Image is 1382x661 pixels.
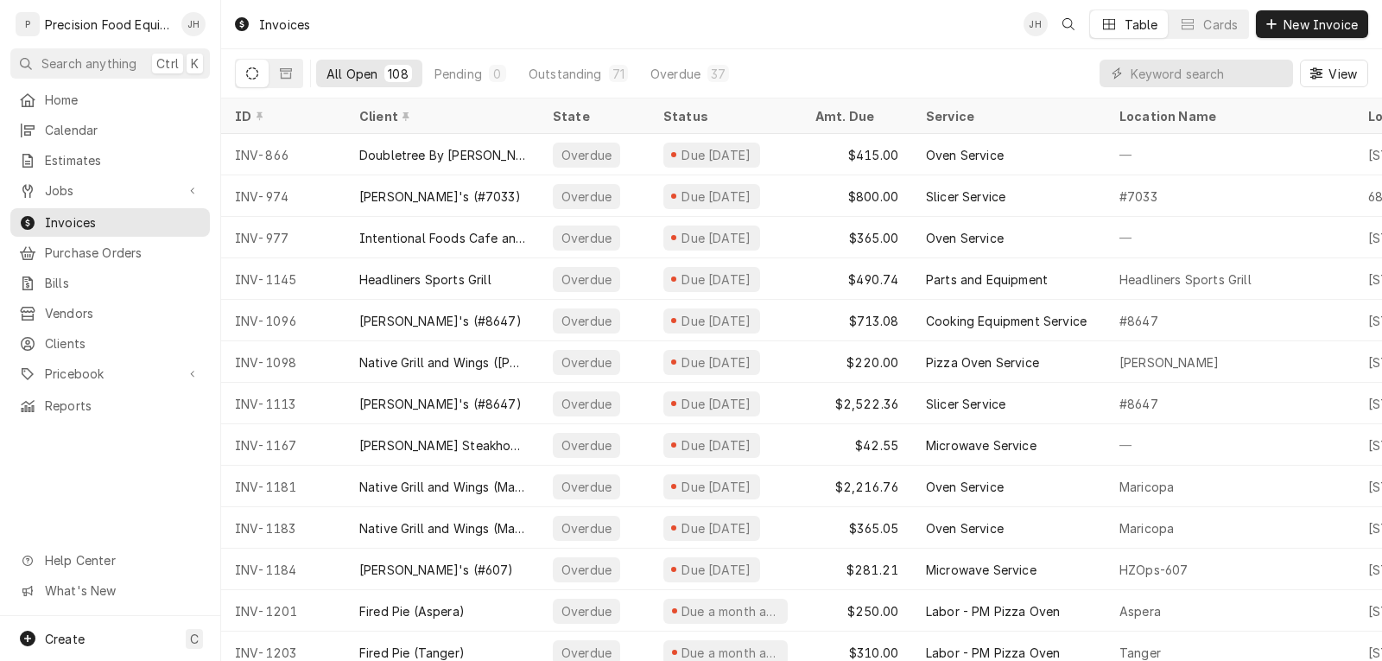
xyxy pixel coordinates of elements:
div: Headliners Sports Grill [359,270,491,289]
button: Open search [1055,10,1082,38]
div: JH [181,12,206,36]
div: Native Grill and Wings (Maricopa) [359,478,525,496]
a: Invoices [10,208,210,237]
span: C [190,630,199,648]
div: Status [663,107,784,125]
span: K [191,54,199,73]
a: Calendar [10,116,210,144]
div: Overdue [560,312,613,330]
div: Oven Service [926,519,1004,537]
div: Client [359,107,522,125]
div: Overdue [560,602,613,620]
div: P [16,12,40,36]
span: Estimates [45,151,201,169]
div: Oven Service [926,229,1004,247]
a: Go to Help Center [10,546,210,575]
div: JH [1024,12,1048,36]
div: State [553,107,636,125]
div: $281.21 [802,549,912,590]
div: Parts and Equipment [926,270,1048,289]
div: 37 [711,65,726,83]
div: Aspera [1119,602,1161,620]
a: Home [10,86,210,114]
div: Due [DATE] [680,353,753,372]
div: INV-977 [221,217,345,258]
a: Go to Pricebook [10,359,210,388]
span: Ctrl [156,54,179,73]
a: Bills [10,269,210,297]
div: Maricopa [1119,478,1174,496]
a: Reports [10,391,210,420]
div: — [1106,217,1354,258]
div: #8647 [1119,395,1158,413]
span: Help Center [45,551,200,569]
div: Due [DATE] [680,312,753,330]
div: $250.00 [802,590,912,632]
div: Fired Pie (Aspera) [359,602,465,620]
button: View [1300,60,1368,87]
div: Due [DATE] [680,478,753,496]
div: #7033 [1119,187,1157,206]
span: Purchase Orders [45,244,201,262]
a: Go to What's New [10,576,210,605]
a: Go to Jobs [10,176,210,205]
span: Create [45,632,85,646]
div: ID [235,107,328,125]
div: INV-974 [221,175,345,217]
div: Oven Service [926,478,1004,496]
div: Amt. Due [815,107,895,125]
div: $42.55 [802,424,912,466]
div: Maricopa [1119,519,1174,537]
div: $713.08 [802,300,912,341]
div: 0 [492,65,503,83]
div: INV-1181 [221,466,345,507]
div: Slicer Service [926,395,1005,413]
div: INV-1098 [221,341,345,383]
div: Overdue [560,436,613,454]
span: View [1325,65,1360,83]
div: [PERSON_NAME] Steakhouse [359,436,525,454]
div: Slicer Service [926,187,1005,206]
div: $415.00 [802,134,912,175]
div: INV-1184 [221,549,345,590]
div: $2,216.76 [802,466,912,507]
div: Oven Service [926,146,1004,164]
div: Native Grill and Wings ([PERSON_NAME]) [359,353,525,372]
div: Jason Hertel's Avatar [181,12,206,36]
div: Due [DATE] [680,519,753,537]
div: Microwave Service [926,436,1036,454]
span: Clients [45,334,201,353]
div: INV-1113 [221,383,345,424]
span: What's New [45,582,200,600]
span: Reports [45,397,201,415]
div: Due [DATE] [680,561,753,579]
div: Labor - PM Pizza Oven [926,602,1060,620]
div: Table [1125,16,1158,34]
div: $2,522.36 [802,383,912,424]
span: Jobs [45,181,175,200]
div: Due [DATE] [680,187,753,206]
div: Headliners Sports Grill [1119,270,1252,289]
div: All Open [326,65,377,83]
div: Due [DATE] [680,146,753,164]
a: Estimates [10,146,210,175]
div: INV-1145 [221,258,345,300]
div: $800.00 [802,175,912,217]
div: Overdue [560,353,613,372]
div: INV-1096 [221,300,345,341]
span: New Invoice [1280,16,1361,34]
div: $365.05 [802,507,912,549]
div: 108 [388,65,408,83]
span: Pricebook [45,365,175,383]
div: INV-1183 [221,507,345,549]
div: Due [DATE] [680,436,753,454]
input: Keyword search [1131,60,1284,87]
div: Overdue [560,395,613,413]
div: Overdue [560,519,613,537]
div: Overdue [560,561,613,579]
a: Clients [10,329,210,358]
div: Jason Hertel's Avatar [1024,12,1048,36]
div: [PERSON_NAME]'s (#7033) [359,187,521,206]
div: Pending [434,65,482,83]
span: Vendors [45,304,201,322]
